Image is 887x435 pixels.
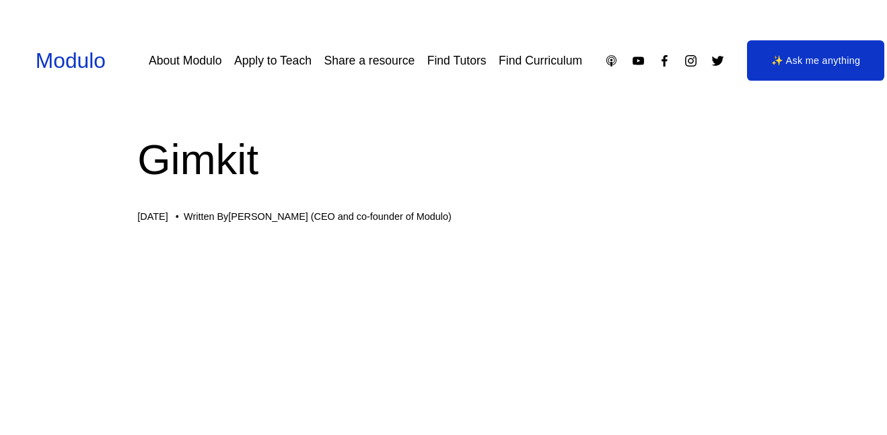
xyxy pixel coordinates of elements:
[137,130,749,190] h1: Gimkit
[228,211,451,222] a: [PERSON_NAME] (CEO and co-founder of Modulo)
[427,49,487,73] a: Find Tutors
[631,54,645,68] a: YouTube
[234,49,312,73] a: Apply to Teach
[711,54,725,68] a: Twitter
[499,49,582,73] a: Find Curriculum
[137,211,168,222] span: [DATE]
[658,54,672,68] a: Facebook
[184,211,452,223] div: Written By
[747,40,885,81] a: ✨ Ask me anything
[684,54,698,68] a: Instagram
[324,49,415,73] a: Share a resource
[149,49,221,73] a: About Modulo
[36,48,106,73] a: Modulo
[604,54,618,68] a: Apple Podcasts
